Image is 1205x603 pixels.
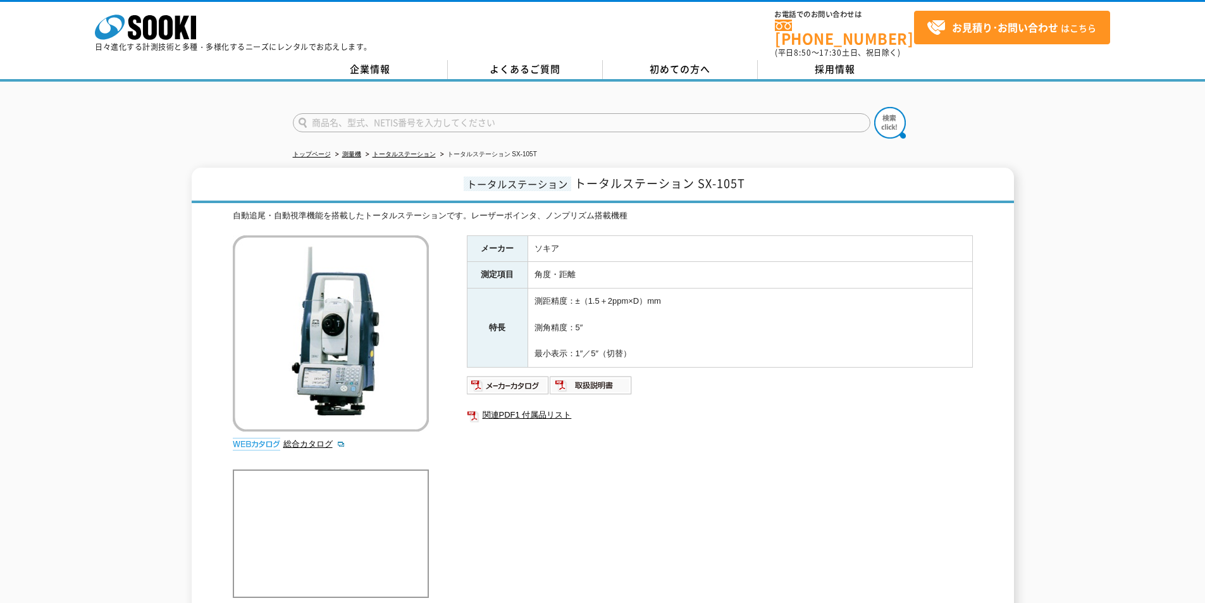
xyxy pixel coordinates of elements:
span: 17:30 [819,47,842,58]
a: 測量機 [342,151,361,158]
td: ソキア [528,235,972,262]
span: 初めての方へ [650,62,710,76]
a: [PHONE_NUMBER] [775,20,914,46]
th: 測定項目 [467,262,528,289]
strong: お見積り･お問い合わせ [952,20,1058,35]
a: メーカーカタログ [467,383,550,393]
a: 総合カタログ [283,439,345,449]
span: はこちら [927,18,1096,37]
img: webカタログ [233,438,280,451]
span: 8:50 [794,47,812,58]
span: トータルステーション SX-105T [574,175,745,192]
input: 商品名、型式、NETIS番号を入力してください [293,113,870,132]
a: よくあるご質問 [448,60,603,79]
span: お電話でのお問い合わせは [775,11,914,18]
td: 角度・距離 [528,262,972,289]
span: (平日 ～ 土日、祝日除く) [775,47,900,58]
img: メーカーカタログ [467,375,550,395]
a: 関連PDF1 付属品リスト [467,407,973,423]
a: お見積り･お問い合わせはこちら [914,11,1110,44]
td: 測距精度：±（1.5＋2ppm×D）mm 測角精度：5″ 最小表示：1″／5″（切替） [528,289,972,368]
img: 取扱説明書 [550,375,633,395]
p: 日々進化する計測技術と多種・多様化するニーズにレンタルでお応えします。 [95,43,372,51]
img: btn_search.png [874,107,906,139]
img: トータルステーション SX-105T [233,235,429,432]
th: メーカー [467,235,528,262]
div: 自動追尾・自動視準機能を搭載したトータルステーションです。レーザーポインタ、ノンプリズム搭載機種 [233,209,973,223]
li: トータルステーション SX-105T [438,148,537,161]
span: トータルステーション [464,177,571,191]
a: 初めての方へ [603,60,758,79]
a: トータルステーション [373,151,436,158]
a: 採用情報 [758,60,913,79]
th: 特長 [467,289,528,368]
a: 企業情報 [293,60,448,79]
a: 取扱説明書 [550,383,633,393]
a: トップページ [293,151,331,158]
